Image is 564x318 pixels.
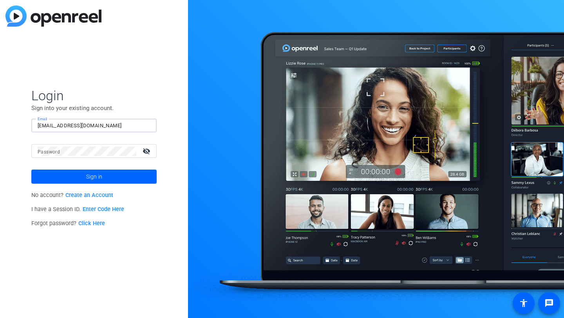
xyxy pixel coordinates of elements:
[31,87,157,104] span: Login
[519,298,528,308] mat-icon: accessibility
[65,192,113,199] a: Create an Account
[31,170,157,184] button: Sign in
[83,206,124,213] a: Enter Code Here
[38,149,60,155] mat-label: Password
[31,206,124,213] span: I have a Session ID.
[5,5,101,27] img: blue-gradient.svg
[138,145,157,157] mat-icon: visibility_off
[31,192,113,199] span: No account?
[544,298,554,308] mat-icon: message
[31,104,157,112] p: Sign into your existing account.
[86,167,102,186] span: Sign in
[38,117,47,121] mat-label: Email
[31,220,105,227] span: Forgot password?
[38,121,150,130] input: Enter Email Address
[78,220,105,227] a: Click Here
